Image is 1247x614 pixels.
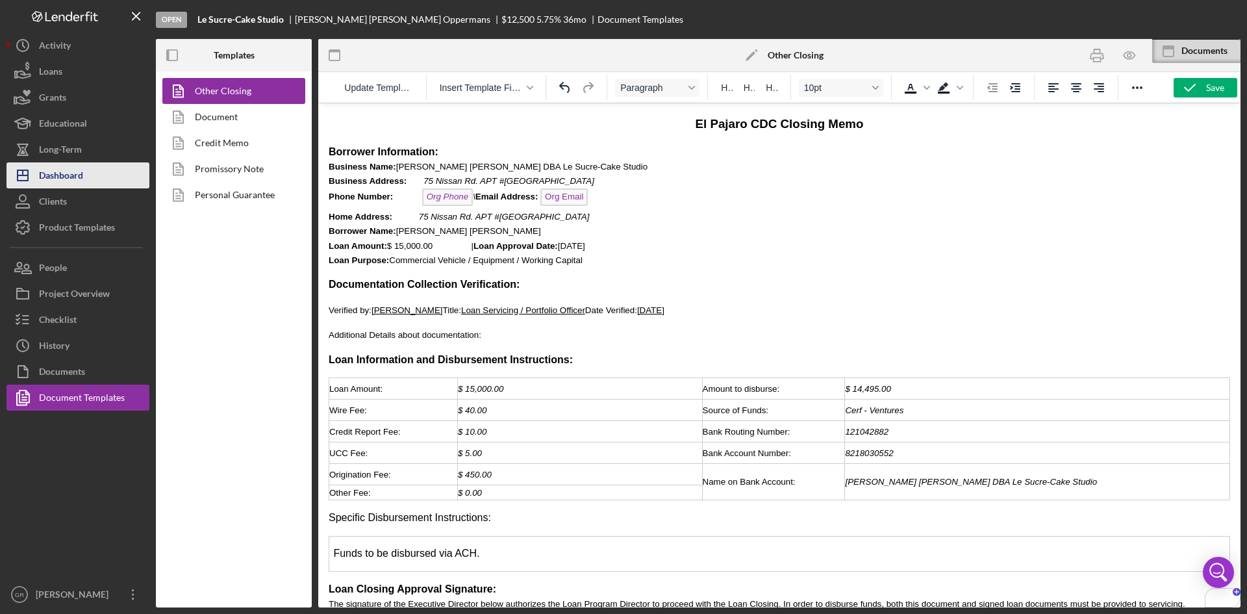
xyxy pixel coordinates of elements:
[6,110,149,136] button: Educational
[721,83,733,93] span: H1
[6,136,149,162] button: Long-Term
[10,407,912,422] p: Specific Disbursement Instructions:
[577,79,599,97] button: Redo
[804,83,868,93] span: 10pt
[295,14,501,25] div: [PERSON_NAME] [PERSON_NAME] Oppermans
[598,14,683,25] div: Document Templates
[384,374,477,383] span: Name on Bank Account:
[6,307,149,333] a: Checklist
[39,333,69,362] div: History
[222,85,270,103] span: Org Email
[10,58,329,68] span: [PERSON_NAME] [PERSON_NAME] DBA Le Sucre-Cake Studio
[10,73,88,83] strong: Business Address:
[1042,79,1064,97] button: Align left
[384,345,473,355] span: Bank Account Number:
[435,79,538,97] button: Insert Template Field
[10,175,201,186] strong: Documentation Collection Verification:
[140,345,164,355] span: $ 5.00
[933,79,965,97] div: Background color Black
[501,14,535,25] span: $12,500
[1174,78,1237,97] button: Save
[6,32,149,58] button: Activity
[10,109,74,118] strong: Home Address:
[384,302,451,312] span: Source of Funds:
[162,182,299,208] a: Personal Guarantee
[981,79,1003,97] button: Decrease indent
[15,591,24,598] text: GR
[6,582,149,608] button: GR[PERSON_NAME]
[1181,45,1241,56] div: Documents
[197,14,284,25] b: Le Sucre-Cake Studio
[6,255,149,281] button: People
[527,345,575,355] span: 8218030552
[32,582,117,611] div: [PERSON_NAME]
[157,88,220,98] span: Email Address:
[319,202,346,212] span: [DATE]
[799,79,883,97] button: Font size 10pt
[162,156,299,182] a: Promissory Note
[384,324,472,333] span: Bank Routing Number:
[10,227,163,237] span: Additional Details about documentation:
[140,302,168,312] span: $ 40.00
[6,281,149,307] a: Project Overview
[761,79,783,97] button: Heading 3
[11,324,82,333] span: Credit Report Fee:
[744,83,755,93] span: H2
[10,138,69,147] strong: Loan Amount:
[39,110,87,140] div: Educational
[318,103,1241,608] iframe: Rich Text Area
[140,281,185,290] span: $ 15,000.00
[10,43,120,54] strong: Borrower Information:
[1088,79,1110,97] button: Align right
[6,188,149,214] button: Clients
[11,345,49,355] span: UCC Fee:
[39,84,66,114] div: Grants
[6,359,149,385] button: Documents
[384,281,462,290] span: Amount to disburse:
[39,385,125,414] div: Document Templates
[6,385,149,411] button: Document Templates
[6,84,149,110] a: Grants
[155,138,240,147] strong: Loan Approval Date:
[344,83,412,93] span: Update Template
[104,85,155,103] span: Org Phone
[6,162,149,188] a: Dashboard
[10,138,267,147] span: $ 15,000.00 | [DATE]
[10,152,264,162] span: Commercial Vehicle / Equipment / Working Capital
[39,162,83,192] div: Dashboard
[140,324,168,333] span: $ 10.00
[39,307,77,336] div: Checklist
[10,12,912,558] body: To enrich screen reader interactions, please activate Accessibility in Grammarly extension settings
[900,79,932,97] div: Text color Black
[39,32,71,62] div: Activity
[214,50,255,60] b: Templates
[716,79,738,97] button: Heading 1
[1065,79,1087,97] button: Align center
[39,58,62,88] div: Loans
[738,79,761,97] button: Heading 2
[39,188,67,218] div: Clients
[6,333,149,359] button: History
[10,496,867,505] span: The signature of the Executive Director below authorizes the Loan Program Director to proceed wit...
[140,366,173,376] span: $ 450.00
[6,214,149,240] button: Product Templates
[766,83,777,93] span: H3
[1206,78,1224,97] div: Save
[10,251,255,262] strong: Loan Information and Disbursement Instructions:
[39,136,82,166] div: Long-Term
[162,130,299,156] a: Credit Memo
[11,302,49,312] span: Wire Fee:
[11,433,912,468] td: Funds to be disbursed via ACH.
[11,385,53,394] span: Other Fee:
[10,480,178,491] strong: Loan Closing Approval Signature:
[101,109,271,118] em: 75 Nissan Rd. APT #[GEOGRAPHIC_DATA]
[10,123,223,133] span: [PERSON_NAME] [PERSON_NAME]
[339,79,418,97] button: Reset the template to the current product template value
[768,50,824,60] b: Other Closing
[527,324,570,333] span: 121042882
[140,385,164,394] span: $ 0.00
